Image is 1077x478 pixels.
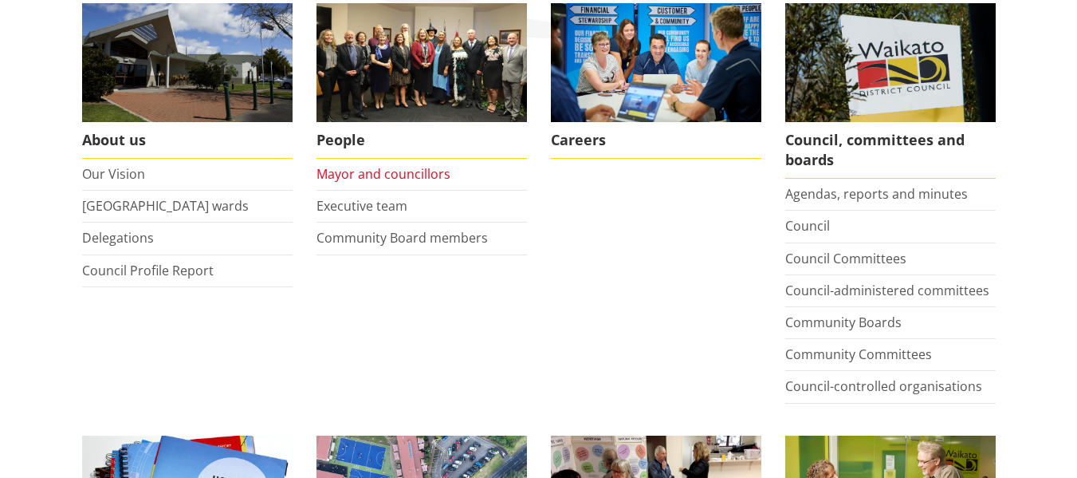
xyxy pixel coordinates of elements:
a: Executive team [316,197,407,215]
a: Agendas, reports and minutes [785,185,968,203]
img: Waikato-District-Council-sign [785,3,996,122]
span: People [316,122,527,159]
span: About us [82,122,293,159]
img: Office staff in meeting - Career page [551,3,761,122]
a: Council Committees [785,250,906,267]
img: WDC Building 0015 [82,3,293,122]
a: Council [785,217,830,235]
a: 2022 Council People [316,3,527,159]
span: Careers [551,122,761,159]
a: Community Board members [316,229,488,247]
a: [GEOGRAPHIC_DATA] wards [82,197,249,215]
img: 2022 Council [316,3,527,122]
a: WDC Building 0015 About us [82,3,293,159]
a: Council-controlled organisations [785,377,982,395]
a: Our Vision [82,165,145,183]
a: Careers [551,3,761,159]
a: Council Profile Report [82,262,214,279]
span: Council, committees and boards [785,122,996,179]
a: Waikato-District-Council-sign Council, committees and boards [785,3,996,179]
a: Community Boards [785,314,902,331]
a: Community Committees [785,346,932,363]
iframe: Messenger Launcher [1004,411,1061,468]
a: Mayor and councillors [316,165,450,183]
a: Council-administered committees [785,282,989,299]
a: Delegations [82,229,154,247]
